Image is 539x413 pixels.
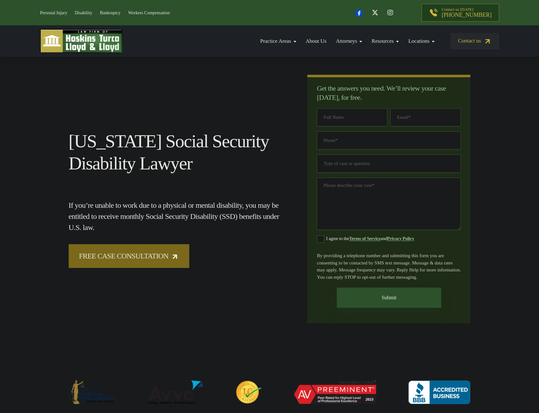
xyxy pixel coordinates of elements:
p: Get the answers you need. We’ll review your case [DATE], for free. [317,84,461,102]
p: If you’re unable to work due to a physical or mental disability, you may be entitled to receive m... [69,200,287,233]
a: About Us [303,32,330,50]
div: By providing a telephone number and submitting this form you are consenting to be contacted by SM... [317,248,461,281]
label: I agree to the and [317,235,414,243]
a: Terms of Service [349,236,381,241]
a: Workers Compensation [128,10,170,15]
a: FREE CASE CONSULTATION [69,244,189,268]
a: Contact us [450,33,499,49]
a: Personal Injury [40,10,67,15]
input: Full Name [317,108,387,126]
input: Email* [390,108,461,126]
input: Submit [337,288,441,308]
a: Locations [405,32,438,50]
h1: [US_STATE] Social Security Disability Lawyer [69,130,287,175]
img: Lead Counsel Rated [235,380,262,404]
a: Practice Areas [257,32,299,50]
a: Attorneys [333,32,365,50]
input: Phone* [317,131,461,149]
p: Contact us [DATE] [442,7,492,18]
img: The National Trial Lawyers Top 100 Trial Lawyers [69,380,117,404]
img: AVVO [148,380,203,404]
a: Disability [75,10,92,15]
img: arrow-up-right-light.svg [171,253,179,261]
a: Bankruptcy [100,10,121,15]
a: Resources [368,32,402,50]
a: Privacy Policy [387,236,414,241]
span: [PHONE_NUMBER] [442,12,492,18]
a: Contact us [DATE][PHONE_NUMBER] [422,4,499,22]
img: logo [40,29,122,53]
input: Type of case or question [317,155,461,173]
